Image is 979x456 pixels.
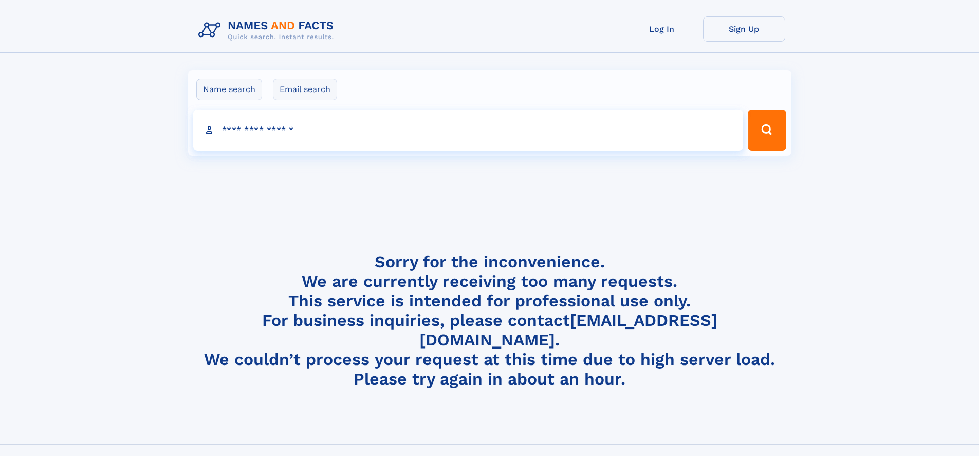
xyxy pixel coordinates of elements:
[273,79,337,100] label: Email search
[193,110,744,151] input: search input
[194,16,342,44] img: Logo Names and Facts
[748,110,786,151] button: Search Button
[194,252,785,389] h4: Sorry for the inconvenience. We are currently receiving too many requests. This service is intend...
[196,79,262,100] label: Name search
[419,311,717,350] a: [EMAIL_ADDRESS][DOMAIN_NAME]
[703,16,785,42] a: Sign Up
[621,16,703,42] a: Log In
